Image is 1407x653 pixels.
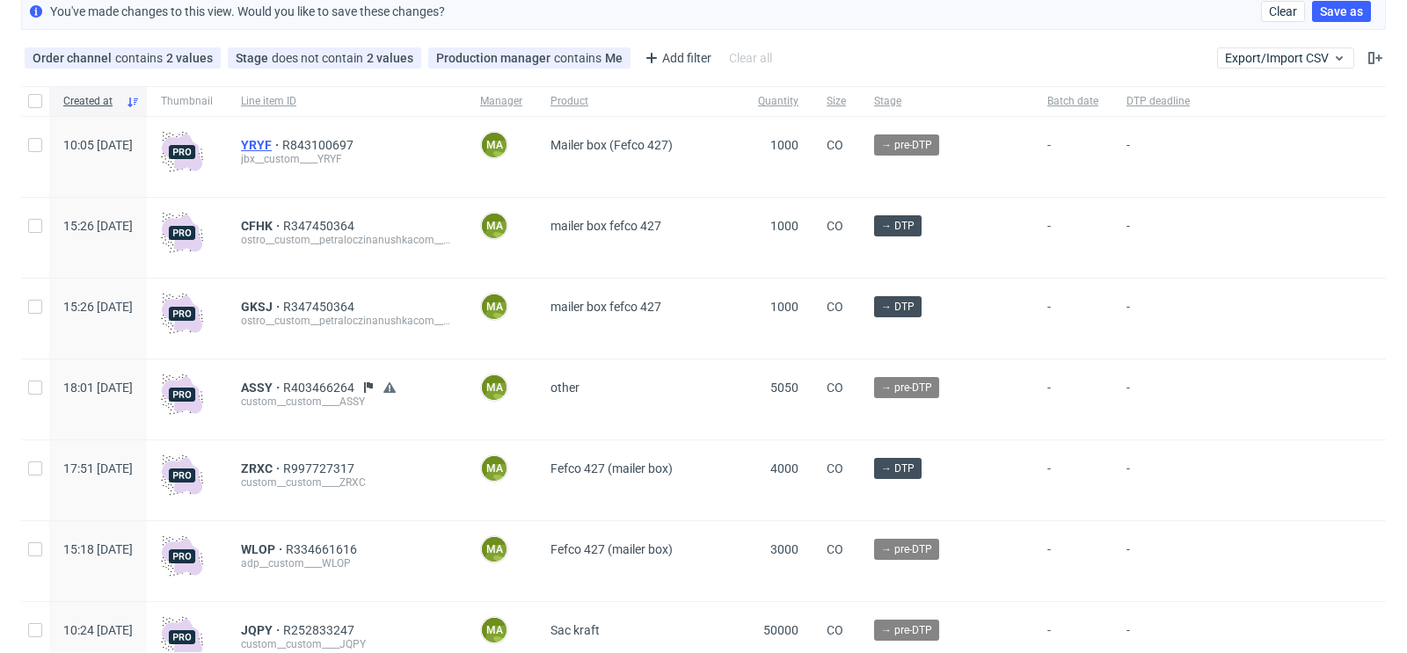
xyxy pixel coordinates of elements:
a: JQPY [241,623,283,637]
span: - [1126,542,1190,580]
span: Export/Import CSV [1225,51,1346,65]
span: DTP deadline [1126,94,1190,109]
span: CO [827,219,843,233]
img: pro-icon.017ec5509f39f3e742e3.png [161,212,203,254]
p: You've made changes to this view. Would you like to save these changes? [50,3,445,20]
span: Mailer box (Fefco 427) [550,138,673,152]
span: Save as [1320,5,1363,18]
button: Export/Import CSV [1217,47,1354,69]
span: - [1047,219,1098,257]
span: ASSY [241,381,283,395]
span: Clear [1269,5,1297,18]
span: 5050 [770,381,798,395]
div: Add filter [638,44,715,72]
button: Save as [1312,1,1371,22]
div: Me [605,51,623,65]
span: - [1047,138,1098,176]
a: R347450364 [283,300,358,314]
span: - [1126,219,1190,257]
span: 3000 [770,542,798,556]
span: CO [827,300,843,314]
div: custom__custom____ASSY [241,395,452,409]
span: Production manager [436,51,554,65]
span: contains [554,51,605,65]
span: 18:01 [DATE] [63,381,133,395]
span: 10:05 [DATE] [63,138,133,152]
figcaption: ma [482,294,507,319]
span: → pre-DTP [881,137,932,153]
span: 15:18 [DATE] [63,542,133,556]
span: 1000 [770,300,798,314]
span: 17:51 [DATE] [63,461,133,475]
figcaption: ma [482,214,507,238]
span: mailer box fefco 427 [550,300,661,314]
figcaption: ma [482,618,507,642]
img: pro-icon.017ec5509f39f3e742e3.png [161,454,203,497]
span: mailer box fefco 427 [550,219,661,233]
a: R347450364 [283,219,358,233]
span: Line item ID [241,94,452,109]
span: other [550,381,580,395]
span: 4000 [770,461,798,475]
span: Stage [874,94,1019,109]
span: R334661616 [286,542,361,556]
span: Order channel [33,51,115,65]
span: → pre-DTP [881,622,932,638]
span: CO [827,381,843,395]
span: Sac kraft [550,623,600,637]
a: ZRXC [241,461,283,475]
span: CO [827,623,843,637]
span: 50000 [763,623,798,637]
span: WLOP [241,542,286,556]
span: Quantity [758,94,798,109]
span: Thumbnail [161,94,213,109]
span: CO [827,461,843,475]
span: CO [827,542,843,556]
span: contains [115,51,166,65]
span: Fefco 427 (mailer box) [550,461,673,475]
div: custom__custom____ZRXC [241,475,452,490]
div: 2 values [367,51,413,65]
span: → pre-DTP [881,380,932,395]
div: jbx__custom____YRYF [241,152,452,166]
span: Fefco 427 (mailer box) [550,542,673,556]
span: → pre-DTP [881,541,932,557]
button: Clear [1261,1,1305,22]
div: ostro__custom__petraloczinanushkacom__CFHK [241,233,452,247]
div: adp__custom____WLOP [241,556,452,570]
span: - [1047,461,1098,499]
div: ostro__custom__petraloczinanushkacom__GKSJ [241,314,452,328]
div: Clear all [725,46,776,70]
a: CFHK [241,219,283,233]
span: - [1126,138,1190,176]
span: - [1126,461,1190,499]
span: 1000 [770,138,798,152]
a: YRYF [241,138,282,152]
img: pro-icon.017ec5509f39f3e742e3.png [161,131,203,173]
figcaption: ma [482,537,507,562]
a: GKSJ [241,300,283,314]
a: R843100697 [282,138,357,152]
span: does not contain [272,51,367,65]
span: - [1126,381,1190,418]
img: pro-icon.017ec5509f39f3e742e3.png [161,374,203,416]
span: → DTP [881,218,915,234]
span: Batch date [1047,94,1098,109]
span: R252833247 [283,623,358,637]
span: Manager [480,94,522,109]
figcaption: ma [482,456,507,481]
figcaption: ma [482,133,507,157]
span: R997727317 [283,461,358,475]
span: 15:26 [DATE] [63,219,133,233]
span: 1000 [770,219,798,233]
a: R403466264 [283,381,358,395]
span: Size [827,94,846,109]
span: - [1047,381,1098,418]
span: 15:26 [DATE] [63,300,133,314]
